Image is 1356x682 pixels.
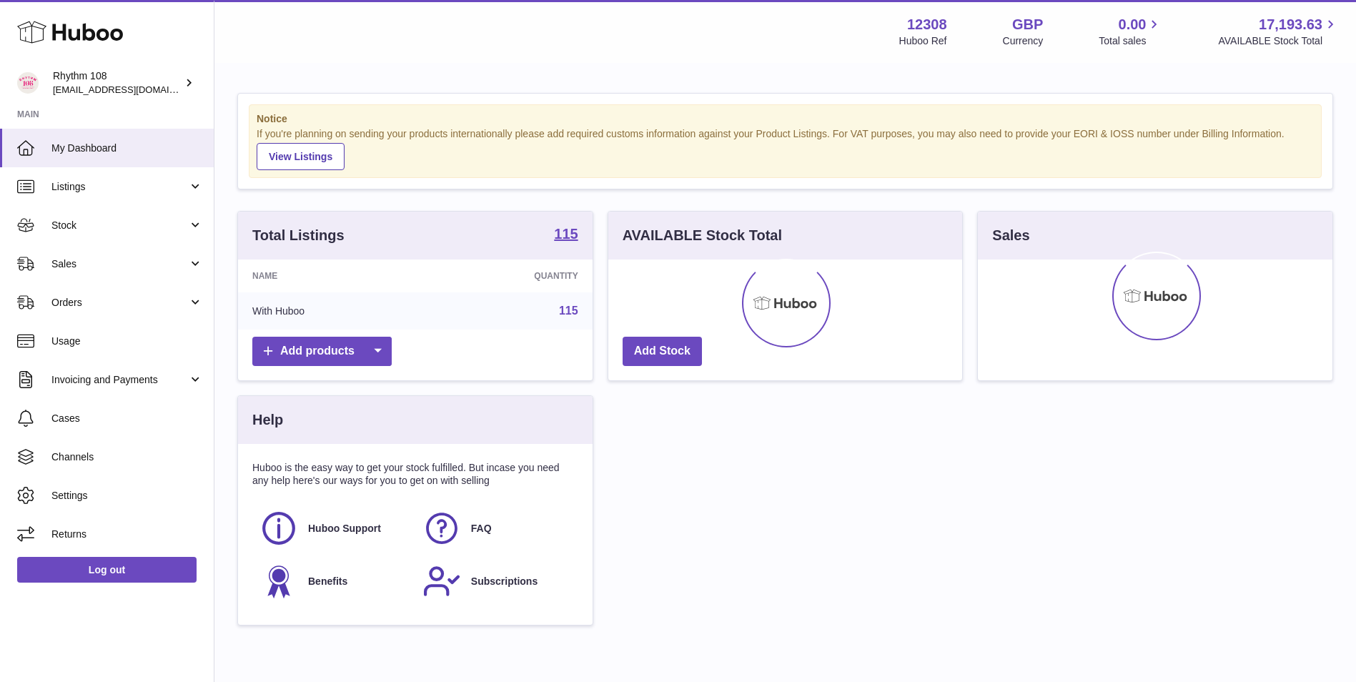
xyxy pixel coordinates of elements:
[17,557,197,583] a: Log out
[51,335,203,348] span: Usage
[992,226,1029,245] h3: Sales
[1012,15,1043,34] strong: GBP
[51,489,203,503] span: Settings
[51,180,188,194] span: Listings
[257,127,1314,170] div: If you're planning on sending your products internationally please add required customs informati...
[422,509,571,548] a: FAQ
[252,410,283,430] h3: Help
[308,522,381,535] span: Huboo Support
[425,260,592,292] th: Quantity
[899,34,947,48] div: Huboo Ref
[238,292,425,330] td: With Huboo
[1099,34,1162,48] span: Total sales
[1259,15,1322,34] span: 17,193.63
[51,412,203,425] span: Cases
[1119,15,1147,34] span: 0.00
[51,450,203,464] span: Channels
[1003,34,1044,48] div: Currency
[554,227,578,244] a: 115
[471,522,492,535] span: FAQ
[907,15,947,34] strong: 12308
[623,226,782,245] h3: AVAILABLE Stock Total
[1218,15,1339,48] a: 17,193.63 AVAILABLE Stock Total
[252,337,392,366] a: Add products
[53,84,210,95] span: [EMAIL_ADDRESS][DOMAIN_NAME]
[259,562,408,601] a: Benefits
[252,461,578,488] p: Huboo is the easy way to get your stock fulfilled. But incase you need any help here's our ways f...
[1099,15,1162,48] a: 0.00 Total sales
[51,373,188,387] span: Invoicing and Payments
[623,337,702,366] a: Add Stock
[17,72,39,94] img: internalAdmin-12308@internal.huboo.com
[51,296,188,310] span: Orders
[259,509,408,548] a: Huboo Support
[53,69,182,97] div: Rhythm 108
[257,143,345,170] a: View Listings
[252,226,345,245] h3: Total Listings
[51,257,188,271] span: Sales
[559,305,578,317] a: 115
[1218,34,1339,48] span: AVAILABLE Stock Total
[422,562,571,601] a: Subscriptions
[308,575,347,588] span: Benefits
[471,575,538,588] span: Subscriptions
[554,227,578,241] strong: 115
[257,112,1314,126] strong: Notice
[238,260,425,292] th: Name
[51,528,203,541] span: Returns
[51,142,203,155] span: My Dashboard
[51,219,188,232] span: Stock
